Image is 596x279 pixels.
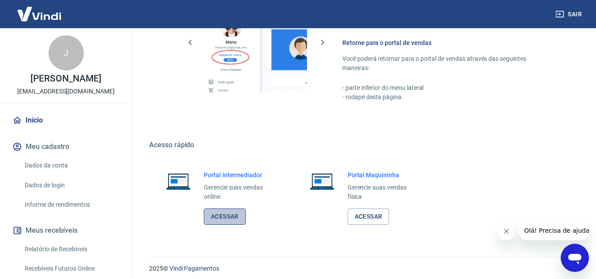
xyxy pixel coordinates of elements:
[11,0,68,27] img: Vindi
[21,260,121,278] a: Recebíveis Futuros Online
[348,208,390,225] a: Acessar
[554,6,585,22] button: Sair
[348,171,421,179] h6: Portal Maquininha
[21,156,121,175] a: Dados da conta
[5,6,74,13] span: Olá! Precisa de ajuda?
[204,208,246,225] a: Acessar
[49,35,84,71] div: J
[17,87,115,96] p: [EMAIL_ADDRESS][DOMAIN_NAME]
[519,221,589,240] iframe: Mensagem da empresa
[21,196,121,214] a: Informe de rendimentos
[169,265,219,272] a: Vindi Pagamentos
[348,183,421,201] p: Gerencie suas vendas física.
[342,54,554,73] p: Você poderá retornar para o portal de vendas através das seguintes maneiras:
[342,83,554,93] p: - parte inferior do menu lateral
[149,141,575,149] h5: Acesso rápido
[11,111,121,130] a: Início
[21,176,121,194] a: Dados de login
[160,171,197,192] img: Imagem de um notebook aberto
[149,264,575,273] p: 2025 ©
[21,240,121,258] a: Relatório de Recebíveis
[304,171,341,192] img: Imagem de um notebook aberto
[204,183,277,201] p: Gerencie suas vendas online.
[561,244,589,272] iframe: Botão para abrir a janela de mensagens
[11,137,121,156] button: Meu cadastro
[204,171,277,179] h6: Portal Intermediador
[498,223,515,240] iframe: Fechar mensagem
[11,221,121,240] button: Meus recebíveis
[342,93,554,102] p: - rodapé desta página
[342,38,554,47] h6: Retorne para o portal de vendas
[30,74,101,83] p: [PERSON_NAME]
